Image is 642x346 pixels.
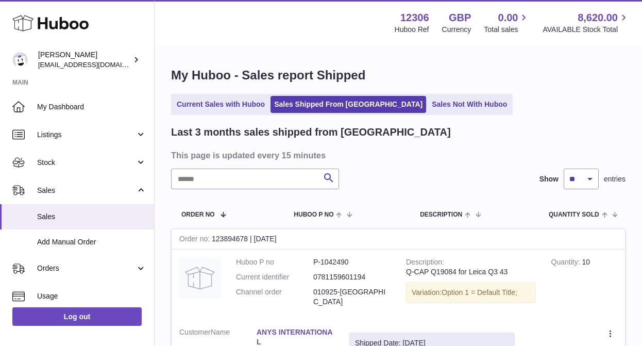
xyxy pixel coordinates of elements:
div: Currency [442,25,471,35]
h2: Last 3 months sales shipped from [GEOGRAPHIC_DATA] [171,125,451,139]
div: Q-CAP Q19084 for Leica Q3 43 [406,267,536,277]
strong: GBP [449,11,471,25]
strong: Description [406,258,444,269]
span: Customer [179,328,211,336]
strong: Order no [179,235,212,245]
span: Quantity Sold [549,211,599,218]
a: Current Sales with Huboo [173,96,268,113]
span: Stock [37,158,136,168]
span: Usage [37,291,146,301]
dd: P-1042490 [313,257,391,267]
span: 8,620.00 [578,11,618,25]
a: Sales Not With Huboo [428,96,511,113]
h1: My Huboo - Sales report Shipped [171,67,626,84]
a: Sales Shipped From [GEOGRAPHIC_DATA] [271,96,426,113]
span: Orders [37,263,136,273]
dd: 010925-[GEOGRAPHIC_DATA] [313,287,391,307]
div: 123894678 | [DATE] [172,229,625,250]
h3: This page is updated every 15 minutes [171,150,623,161]
div: Huboo Ref [395,25,429,35]
span: My Dashboard [37,102,146,112]
strong: Quantity [551,258,582,269]
a: Log out [12,307,142,326]
dt: Huboo P no [236,257,313,267]
td: 10 [544,250,625,320]
label: Show [539,174,559,184]
span: Listings [37,130,136,140]
dt: Current identifier [236,272,313,282]
span: Option 1 = Default Title; [442,288,517,296]
span: [EMAIL_ADDRESS][DOMAIN_NAME] [38,60,151,69]
span: Sales [37,212,146,222]
span: Total sales [484,25,530,35]
strong: 12306 [400,11,429,25]
img: no-photo.jpg [179,257,221,299]
span: Description [420,211,462,218]
div: [PERSON_NAME] [38,50,131,70]
div: Variation: [406,282,536,303]
dt: Channel order [236,287,313,307]
span: Huboo P no [294,211,333,218]
span: Sales [37,186,136,195]
span: Order No [181,211,215,218]
span: entries [604,174,626,184]
a: 8,620.00 AVAILABLE Stock Total [543,11,630,35]
a: 0.00 Total sales [484,11,530,35]
span: Add Manual Order [37,237,146,247]
span: 0.00 [498,11,518,25]
span: AVAILABLE Stock Total [543,25,630,35]
dd: 0781159601194 [313,272,391,282]
img: hello@otect.co [12,52,28,68]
